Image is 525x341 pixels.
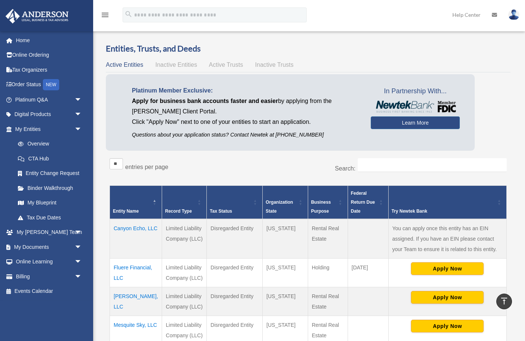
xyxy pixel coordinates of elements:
td: Fluere Financial, LLC [110,259,162,287]
th: Federal Return Due Date: Activate to sort [348,186,388,219]
span: In Partnership With... [371,85,460,97]
a: vertical_align_top [496,294,512,309]
span: Inactive Trusts [255,62,294,68]
td: Holding [308,259,348,287]
i: menu [101,10,110,19]
td: Rental Real Estate [308,219,348,259]
td: Disregarded Entity [207,219,263,259]
td: Limited Liability Company (LLC) [162,219,207,259]
button: Apply Now [411,262,484,275]
label: entries per page [125,164,168,170]
a: Platinum Q&Aarrow_drop_down [5,92,93,107]
span: Active Trusts [209,62,243,68]
span: arrow_drop_down [75,92,89,107]
a: My Documentsarrow_drop_down [5,240,93,254]
img: User Pic [508,9,519,20]
a: Entity Change Request [10,166,89,181]
button: Apply Now [411,291,484,304]
span: Organization State [266,200,293,214]
td: Rental Real Estate [308,287,348,316]
td: [DATE] [348,259,388,287]
td: Limited Liability Company (LLC) [162,287,207,316]
h3: Entities, Trusts, and Deeds [106,43,510,54]
label: Search: [335,165,355,172]
th: Tax Status: Activate to sort [207,186,263,219]
img: NewtekBankLogoSM.png [374,101,456,113]
td: Disregarded Entity [207,259,263,287]
p: by applying from the [PERSON_NAME] Client Portal. [132,96,360,117]
a: My Entitiesarrow_drop_down [5,122,89,137]
td: You can apply once this entity has an EIN assigned. If you have an EIN please contact your Team t... [388,219,506,259]
span: arrow_drop_down [75,107,89,122]
a: menu [101,13,110,19]
p: Platinum Member Exclusive: [132,85,360,96]
p: Questions about your application status? Contact Newtek at [PHONE_NUMBER] [132,130,360,140]
span: arrow_drop_down [75,254,89,270]
div: Try Newtek Bank [392,207,495,216]
a: Binder Walkthrough [10,181,89,195]
p: Click "Apply Now" next to one of your entities to start an application. [132,117,360,127]
a: My [PERSON_NAME] Teamarrow_drop_down [5,225,93,240]
td: Limited Liability Company (LLC) [162,259,207,287]
a: Billingarrow_drop_down [5,269,93,284]
a: CTA Hub [10,151,89,166]
a: Tax Organizers [5,62,93,77]
span: Tax Status [210,209,232,214]
th: Record Type: Activate to sort [162,186,207,219]
a: My Blueprint [10,195,89,210]
td: Disregarded Entity [207,287,263,316]
th: Try Newtek Bank : Activate to sort [388,186,506,219]
span: arrow_drop_down [75,225,89,240]
th: Entity Name: Activate to invert sorting [110,186,162,219]
span: arrow_drop_down [75,269,89,284]
a: Learn More [371,116,460,129]
span: Entity Name [113,209,139,214]
td: [US_STATE] [263,219,308,259]
a: Tax Due Dates [10,210,89,225]
span: Active Entities [106,62,143,68]
span: Inactive Entities [155,62,197,68]
a: Home [5,33,93,48]
i: search [124,10,133,18]
a: Events Calendar [5,284,93,299]
img: Anderson Advisors Platinum Portal [3,9,71,24]
span: Federal Return Due Date [351,191,375,214]
td: [US_STATE] [263,287,308,316]
a: Online Ordering [5,48,93,63]
span: arrow_drop_down [75,122,89,137]
td: [PERSON_NAME], LLC [110,287,162,316]
th: Organization State: Activate to sort [263,186,308,219]
span: Apply for business bank accounts faster and easier [132,98,278,104]
a: Overview [10,137,86,151]
span: arrow_drop_down [75,240,89,255]
a: Order StatusNEW [5,77,93,93]
a: Digital Productsarrow_drop_down [5,107,93,122]
td: Canyon Echo, LLC [110,219,162,259]
span: Record Type [165,209,192,214]
i: vertical_align_top [500,297,509,306]
div: NEW [43,79,59,90]
button: Apply Now [411,320,484,332]
span: Business Purpose [311,200,331,214]
td: [US_STATE] [263,259,308,287]
th: Business Purpose: Activate to sort [308,186,348,219]
a: Online Learningarrow_drop_down [5,254,93,269]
